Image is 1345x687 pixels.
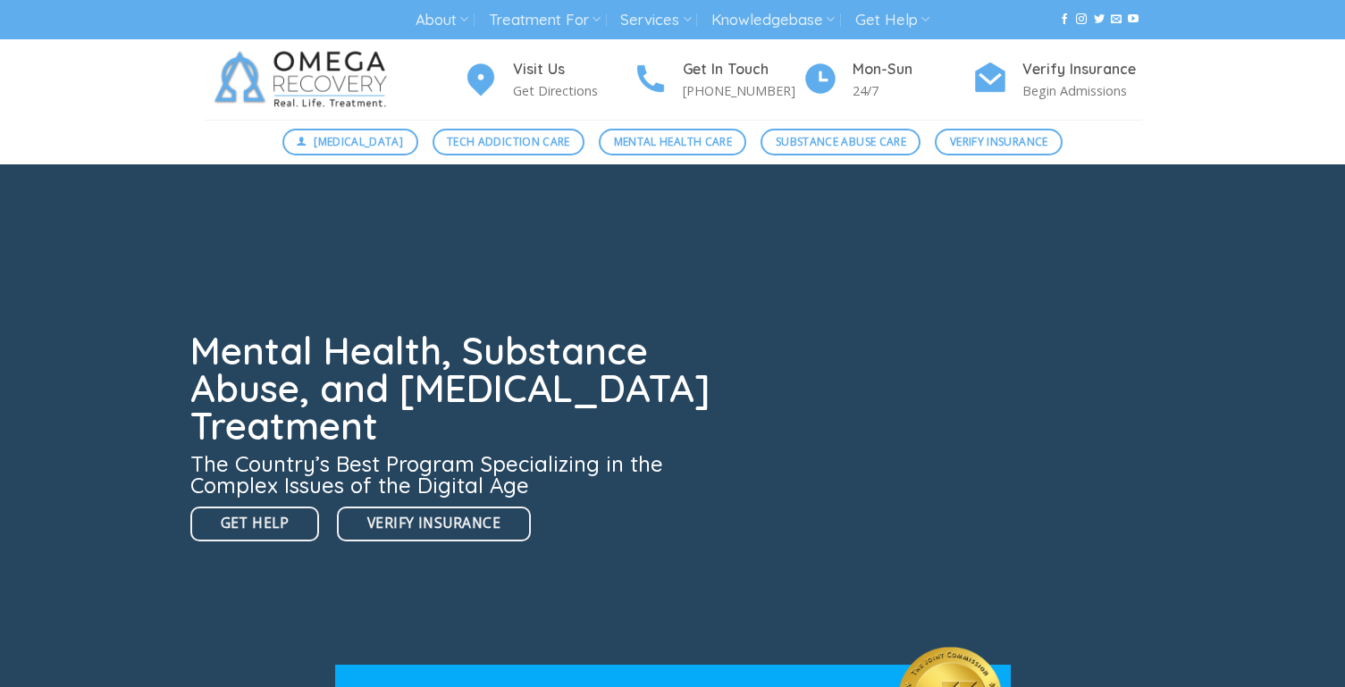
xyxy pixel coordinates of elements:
a: [MEDICAL_DATA] [282,129,418,155]
a: About [416,4,468,37]
span: Verify Insurance [950,133,1048,150]
a: Follow on Instagram [1076,13,1087,26]
h4: Verify Insurance [1022,58,1142,81]
a: Follow on Facebook [1059,13,1070,26]
img: Omega Recovery [204,39,405,120]
p: Get Directions [513,80,633,101]
a: Substance Abuse Care [761,129,920,155]
span: Tech Addiction Care [447,133,570,150]
a: Services [620,4,691,37]
a: Follow on YouTube [1128,13,1139,26]
a: Get Help [190,507,320,541]
p: [PHONE_NUMBER] [683,80,803,101]
h4: Mon-Sun [853,58,972,81]
a: Follow on Twitter [1094,13,1105,26]
a: Get In Touch [PHONE_NUMBER] [633,58,803,102]
a: Visit Us Get Directions [463,58,633,102]
span: Get Help [221,512,290,534]
span: Verify Insurance [367,512,500,534]
a: Verify Insurance [935,129,1063,155]
a: Verify Insurance Begin Admissions [972,58,1142,102]
p: 24/7 [853,80,972,101]
p: Begin Admissions [1022,80,1142,101]
a: Mental Health Care [599,129,746,155]
a: Tech Addiction Care [433,129,585,155]
a: Send us an email [1111,13,1122,26]
h4: Visit Us [513,58,633,81]
a: Treatment For [489,4,601,37]
a: Knowledgebase [711,4,835,37]
h1: Mental Health, Substance Abuse, and [MEDICAL_DATA] Treatment [190,332,721,445]
h3: The Country’s Best Program Specializing in the Complex Issues of the Digital Age [190,453,721,496]
span: [MEDICAL_DATA] [314,133,403,150]
a: Get Help [855,4,929,37]
span: Substance Abuse Care [776,133,906,150]
h4: Get In Touch [683,58,803,81]
a: Verify Insurance [337,507,531,541]
span: Mental Health Care [614,133,732,150]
